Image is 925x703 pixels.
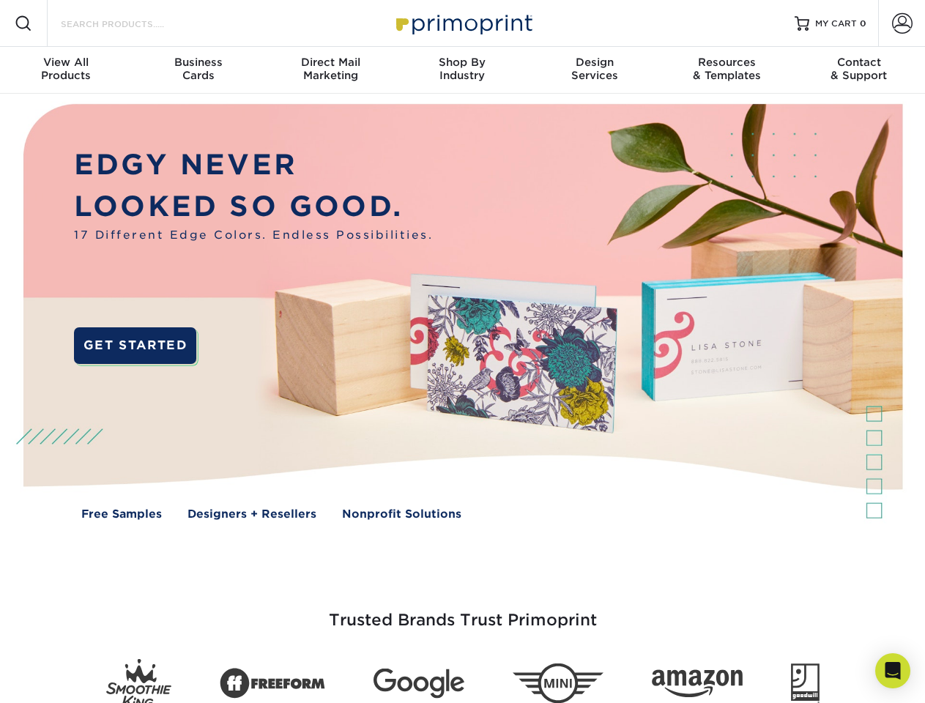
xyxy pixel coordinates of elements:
a: Direct MailMarketing [264,47,396,94]
h3: Trusted Brands Trust Primoprint [34,576,891,647]
div: Services [529,56,661,82]
span: Resources [661,56,792,69]
a: Designers + Resellers [187,506,316,523]
span: Contact [793,56,925,69]
img: Primoprint [390,7,536,39]
a: Resources& Templates [661,47,792,94]
div: Open Intercom Messenger [875,653,910,688]
span: Shop By [396,56,528,69]
a: GET STARTED [74,327,196,364]
a: Contact& Support [793,47,925,94]
div: Industry [396,56,528,82]
a: Nonprofit Solutions [342,506,461,523]
a: Free Samples [81,506,162,523]
span: Business [132,56,264,69]
div: Marketing [264,56,396,82]
div: Cards [132,56,264,82]
p: LOOKED SO GOOD. [74,186,433,228]
span: 0 [860,18,866,29]
input: SEARCH PRODUCTS..... [59,15,202,32]
div: & Templates [661,56,792,82]
img: Google [374,669,464,699]
img: Amazon [652,670,743,698]
a: Shop ByIndustry [396,47,528,94]
span: MY CART [815,18,857,30]
span: 17 Different Edge Colors. Endless Possibilities. [74,227,433,244]
div: & Support [793,56,925,82]
p: EDGY NEVER [74,144,433,186]
a: BusinessCards [132,47,264,94]
span: Direct Mail [264,56,396,69]
img: Goodwill [791,663,820,703]
span: Design [529,56,661,69]
a: DesignServices [529,47,661,94]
